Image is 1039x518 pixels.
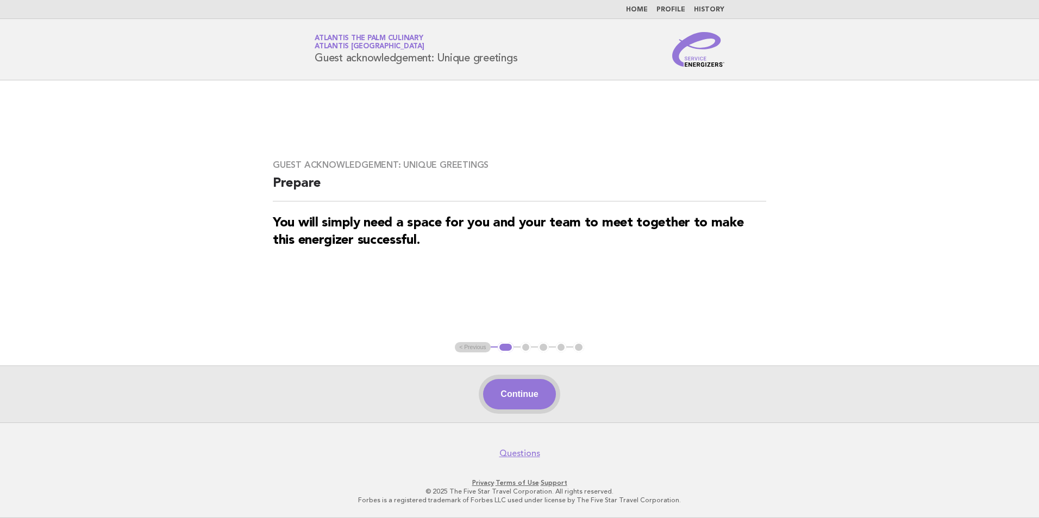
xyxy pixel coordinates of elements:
[187,478,852,487] p: · ·
[187,496,852,504] p: Forbes is a registered trademark of Forbes LLC used under license by The Five Star Travel Corpora...
[315,35,424,50] a: Atlantis The Palm CulinaryAtlantis [GEOGRAPHIC_DATA]
[672,32,724,67] img: Service Energizers
[472,479,494,487] a: Privacy
[273,160,766,170] h3: Guest acknowledgement: Unique greetings
[273,217,744,247] strong: You will simply need a space for you and your team to meet together to make this energizer succes...
[483,379,555,409] button: Continue
[273,175,766,201] h2: Prepare
[315,35,517,64] h1: Guest acknowledgement: Unique greetings
[315,43,424,50] span: Atlantis [GEOGRAPHIC_DATA]
[496,479,539,487] a: Terms of Use
[187,487,852,496] p: © 2025 The Five Star Travel Corporation. All rights reserved.
[499,448,540,459] a: Questions
[694,7,724,13] a: History
[541,479,567,487] a: Support
[498,342,514,353] button: 1
[626,7,648,13] a: Home
[656,7,685,13] a: Profile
